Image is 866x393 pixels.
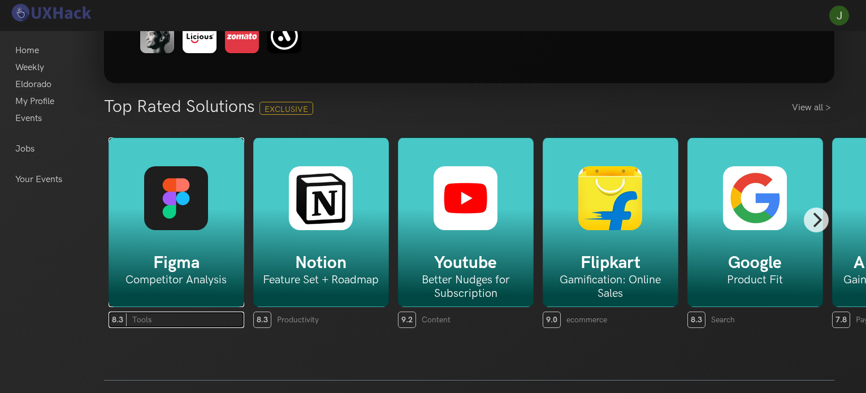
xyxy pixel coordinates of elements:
span: 8.3 [687,312,705,328]
span: 9.0 [543,312,561,328]
span: Search [711,315,735,325]
h5: Youtube [399,253,533,273]
span: 7.8 [832,312,850,328]
a: Your Events [15,171,62,188]
a: View all > [792,101,834,115]
span: Productivity [277,315,319,325]
h6: Better Nudges for Subscription [399,273,533,300]
img: UXHack logo [8,3,93,23]
a: Notion Feature Set + Roadmap 8.3 Productivity [253,137,389,328]
span: 9.2 [398,312,416,328]
h6: Competitor Analysis [109,273,244,287]
h5: Google [688,253,822,273]
h6: Gamification: Online Sales [543,273,678,300]
span: 8.3 [109,312,127,328]
a: Home [15,42,39,59]
button: Next [804,208,829,232]
span: Exclusive [259,102,313,115]
h5: Notion [254,253,388,273]
h6: Product Fit [688,273,822,287]
a: Weekly [15,59,44,76]
h5: Flipkart [543,253,678,273]
img: Your profile pic [829,6,849,25]
span: 8.3 [253,312,271,328]
a: Jobs [15,141,34,158]
a: Youtube Better Nudges for Subscription 9.2 Content [398,137,534,328]
span: Tools [132,315,151,325]
a: Figma Competitor Analysis 8.3 Tools [109,137,244,328]
a: Flipkart Gamification: Online Sales 9.0 ecommerce [543,137,678,328]
img: eldorado-banner-1.png [138,18,308,56]
h6: Feature Set + Roadmap [254,273,388,287]
a: Events [15,110,42,127]
a: My Profile [15,93,54,110]
span: ecommerce [566,315,607,325]
h3: Top Rated Solutions [104,97,255,117]
span: Content [422,315,451,325]
a: Google Product Fit 8.3 Search [687,137,823,328]
h5: Figma [109,253,244,273]
a: Eldorado [15,76,51,93]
